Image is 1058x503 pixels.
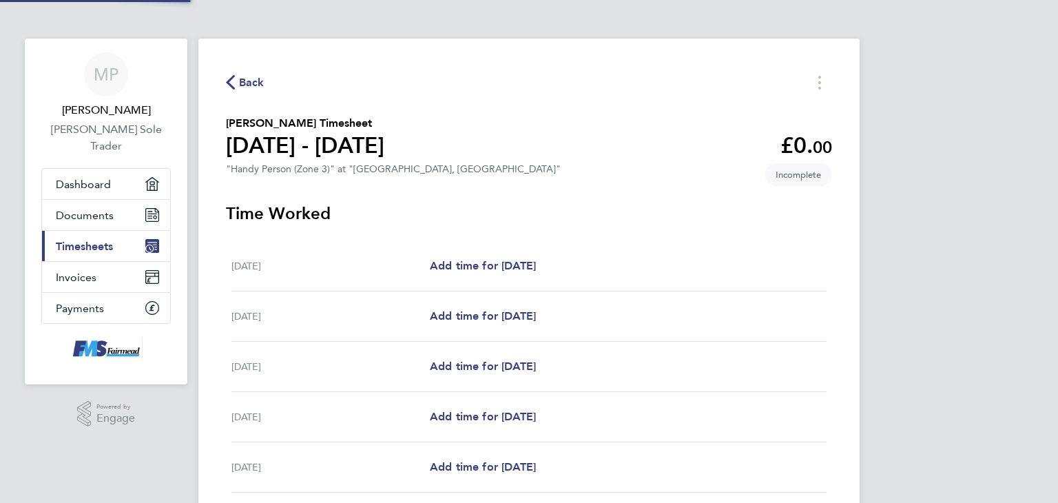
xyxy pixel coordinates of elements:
span: Add time for [DATE] [430,460,536,473]
a: Go to home page [41,338,171,360]
span: Add time for [DATE] [430,360,536,373]
a: Payments [42,293,170,323]
h2: [PERSON_NAME] Timesheet [226,115,384,132]
a: Add time for [DATE] [430,409,536,425]
a: Add time for [DATE] [430,459,536,475]
a: Dashboard [42,169,170,199]
div: [DATE] [231,308,430,325]
span: Add time for [DATE] [430,309,536,322]
span: Documents [56,209,114,222]
nav: Main navigation [25,39,187,384]
a: Documents [42,200,170,230]
button: Timesheets Menu [807,72,832,93]
h1: [DATE] - [DATE] [226,132,384,159]
span: Add time for [DATE] [430,259,536,272]
span: This timesheet is Incomplete. [765,163,832,186]
div: [DATE] [231,409,430,425]
span: Timesheets [56,240,113,253]
a: Add time for [DATE] [430,308,536,325]
span: Invoices [56,271,96,284]
app-decimal: £0. [780,132,832,158]
div: "Handy Person (Zone 3)" at "[GEOGRAPHIC_DATA], [GEOGRAPHIC_DATA]" [226,163,561,175]
span: Powered by [96,401,135,413]
a: Powered byEngage [77,401,136,427]
a: MP[PERSON_NAME] [41,52,171,119]
span: Engage [96,413,135,424]
a: Add time for [DATE] [430,358,536,375]
span: Add time for [DATE] [430,410,536,423]
span: MP [94,65,118,83]
div: [DATE] [231,358,430,375]
span: Michael Pickett [41,102,171,119]
span: 00 [813,137,832,157]
span: Dashboard [56,178,111,191]
a: Add time for [DATE] [430,258,536,274]
span: Payments [56,302,104,315]
a: Timesheets [42,231,170,261]
img: f-mead-logo-retina.png [70,338,143,360]
div: [DATE] [231,459,430,475]
h3: Time Worked [226,203,832,225]
div: [DATE] [231,258,430,274]
a: Invoices [42,262,170,292]
button: Back [226,74,264,91]
a: [PERSON_NAME] Sole Trader [41,121,171,154]
span: Back [239,74,264,91]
